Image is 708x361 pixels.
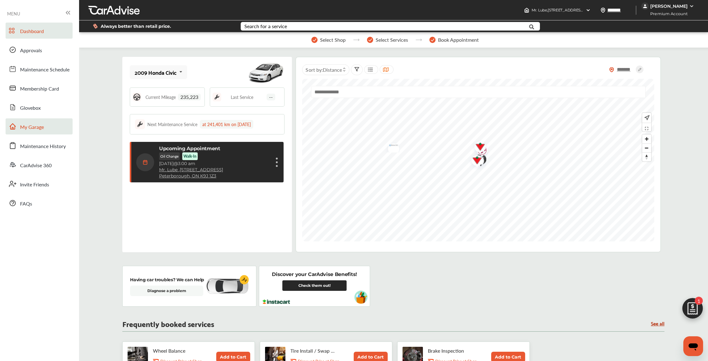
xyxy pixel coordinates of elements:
span: 1 [695,297,703,305]
span: Membership Card [20,85,59,93]
p: Brake Inspection [428,348,474,354]
span: Zoom out [642,144,651,152]
img: stepper-arrow.e24c07c6.svg [353,39,360,41]
span: Glovebox [20,104,41,112]
img: header-home-logo.8d720a4f.svg [524,8,529,13]
a: Maintenance Schedule [6,61,73,77]
p: Upcoming Appointment [159,146,220,151]
img: logo-canadian-tire.png [470,138,486,157]
span: -- [267,94,275,100]
span: Always better than retail price. [101,24,171,28]
span: Select Services [376,37,408,43]
span: FAQs [20,200,32,208]
img: location_vector.a44bc228.svg [601,8,605,13]
a: Maintenance History [6,138,73,154]
span: Dashboard [20,28,44,36]
div: Search for a service [244,24,287,29]
div: Next Maintenance Service [147,121,197,127]
iframe: Button to launch messaging window [683,336,703,356]
span: Approvals [20,47,42,55]
img: instacart-vehicle.0979a191.svg [354,291,368,304]
a: Approvals [6,42,73,58]
p: Walk-In [183,154,196,159]
span: Distance [322,66,342,73]
img: maintenance_logo [135,119,145,129]
img: stepper-arrow.e24c07c6.svg [415,39,422,41]
span: [DATE] [159,161,174,166]
a: CarAdvise 360 [6,157,73,173]
span: Sort by : [306,66,342,73]
img: diagnose-vehicle.c84bcb0a.svg [205,278,249,295]
img: jVpblrzwTbfkPYzPPzSLxeg0AAAAASUVORK5CYII= [641,2,649,10]
a: Invite Friends [6,176,73,192]
p: Tire Install / Swap Tires [290,348,337,354]
div: 2009 Honda Civic [135,69,177,75]
img: stepper-checkmark.b5569197.svg [367,37,373,43]
button: Zoom in [642,134,651,143]
div: Map marker [383,140,399,152]
button: Reset bearing to north [642,152,651,161]
span: CarAdvise 360 [20,162,52,170]
p: Wheel Balance [153,348,199,354]
img: WGsFRI8htEPBVLJbROoPRyZpYNWhNONpIPPETTm6eUC0GeLEiAAAAAElFTkSuQmCC [689,4,694,9]
p: Discover your CarAdvise Benefits! [272,271,357,278]
button: Zoom out [642,143,651,152]
span: Book Appointment [438,37,479,43]
a: Membership Card [6,80,73,96]
img: header-divider.bc55588e.svg [636,6,636,15]
div: [PERSON_NAME] [650,3,688,9]
div: Map marker [467,152,482,170]
div: at 241,401 km on [DATE] [200,120,253,129]
span: Maintenance Schedule [20,66,70,74]
img: instacart-logo.217963cc.svg [263,299,290,304]
img: calendar-icon.35d1de04.svg [136,153,154,171]
img: GM+NFMP.png [383,140,400,152]
img: header-down-arrow.9dd2ce7d.svg [586,8,591,13]
p: Having car troubles? We can Help [130,276,204,283]
img: steering_logo [133,93,141,101]
div: Map marker [472,142,487,161]
img: mobile_6059_st0640_046.jpg [247,58,284,86]
a: Glovebox [6,99,73,115]
span: 3:00 am [178,161,195,166]
a: FAQs [6,195,73,211]
img: stepper-checkmark.b5569197.svg [311,37,318,43]
img: location_vector_orange.38f05af8.svg [609,67,614,72]
span: Premium Account [642,11,692,17]
a: Mr. Lube ,[STREET_ADDRESS] [159,167,223,172]
span: Invite Friends [20,181,49,189]
img: logo-canadian-tire.png [467,152,483,170]
p: Frequently booked services [122,321,214,326]
div: Map marker [470,138,485,157]
span: Mr. Lube , [STREET_ADDRESS] Peterborough , ON K9J 1Z3 [532,8,630,12]
img: dollor_label_vector.a70140d1.svg [93,23,98,29]
a: Check them out! [282,280,347,291]
p: Oil Change [159,152,180,160]
span: Current Mileage [145,95,176,99]
a: Dashboard [6,23,73,39]
span: MENU [7,11,20,16]
img: cardiogram-logo.18e20815.svg [240,275,249,284]
canvas: Map [302,79,654,241]
img: stepper-checkmark.b5569197.svg [429,37,436,43]
span: @ [174,161,178,166]
a: Peterborough, ON K9J 1Z3 [159,173,216,179]
span: Select Shop [320,37,346,43]
a: See all [651,321,664,326]
img: recenter.ce011a49.svg [643,114,650,121]
span: My Garage [20,123,44,131]
span: Last Service [231,95,253,99]
span: Maintenance History [20,142,66,151]
a: My Garage [6,118,73,134]
a: Diagnose a problem [130,286,203,296]
span: 235,223 [178,94,201,100]
img: edit-cartIcon.11d11f9a.svg [678,295,707,325]
img: maintenance_logo [213,93,221,101]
